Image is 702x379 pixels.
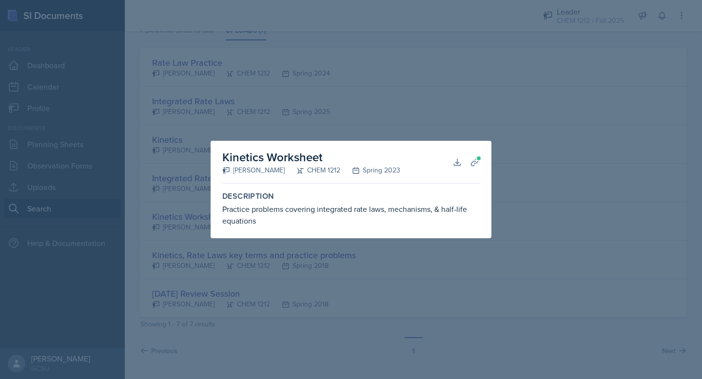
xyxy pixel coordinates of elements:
[285,165,340,175] div: CHEM 1212
[340,165,400,175] div: Spring 2023
[222,191,480,201] label: Description
[222,149,400,166] h2: Kinetics Worksheet
[222,165,285,175] div: [PERSON_NAME]
[222,203,480,227] div: Practice problems covering integrated rate laws, mechanisms, & half-life equations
